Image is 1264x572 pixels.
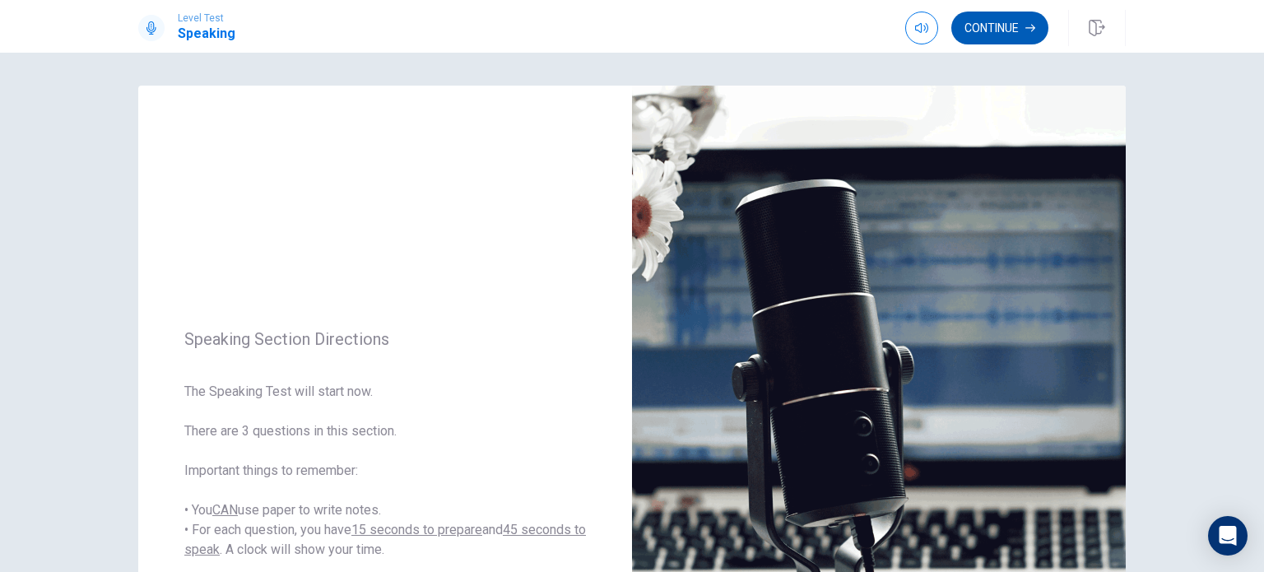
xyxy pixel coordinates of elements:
[212,502,238,518] u: CAN
[184,382,586,560] span: The Speaking Test will start now. There are 3 questions in this section. Important things to reme...
[184,329,586,349] span: Speaking Section Directions
[351,522,482,537] u: 15 seconds to prepare
[1208,516,1248,556] div: Open Intercom Messenger
[178,12,235,24] span: Level Test
[178,24,235,44] h1: Speaking
[951,12,1048,44] button: Continue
